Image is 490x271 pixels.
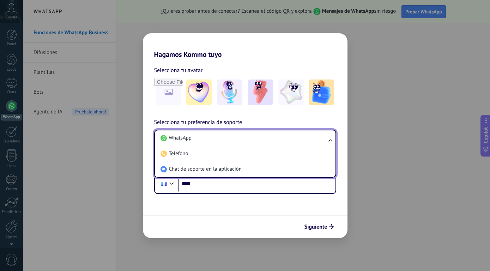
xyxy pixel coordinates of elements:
span: Teléfono [169,150,188,157]
img: -2.jpeg [217,79,242,105]
span: Siguiente [304,224,327,229]
span: Selecciona tu avatar [154,66,203,75]
span: Selecciona tu preferencia de soporte [154,118,242,127]
img: -4.jpeg [278,79,304,105]
div: Guatemala: + 502 [157,176,170,191]
img: -5.jpeg [309,79,334,105]
span: Chat de soporte en la aplicación [169,166,242,173]
button: Siguiente [301,221,337,233]
img: -1.jpeg [186,79,212,105]
h2: Hagamos Kommo tuyo [143,33,347,59]
span: WhatsApp [169,135,192,142]
img: -3.jpeg [248,79,273,105]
